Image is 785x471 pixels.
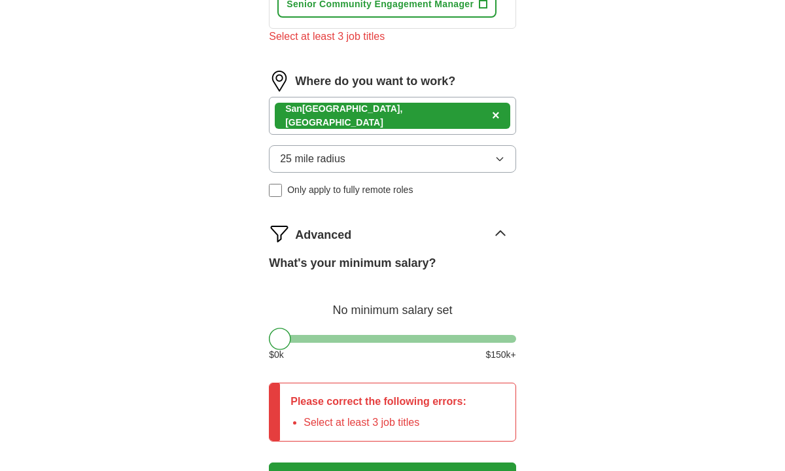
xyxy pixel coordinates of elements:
strong: San [285,103,302,114]
img: filter [269,223,290,244]
label: What's your minimum salary? [269,254,436,272]
button: × [492,106,500,126]
span: × [492,108,500,122]
button: 25 mile radius [269,145,516,173]
span: 25 mile radius [280,151,345,167]
span: $ 0 k [269,348,284,362]
div: Select at least 3 job titles [269,29,516,44]
span: Only apply to fully remote roles [287,183,413,197]
li: Select at least 3 job titles [304,415,466,430]
span: Advanced [295,226,351,244]
img: location.png [269,71,290,92]
label: Where do you want to work? [295,73,455,90]
span: $ 150 k+ [485,348,515,362]
div: [GEOGRAPHIC_DATA], [GEOGRAPHIC_DATA] [285,102,487,130]
div: No minimum salary set [269,288,516,319]
p: Please correct the following errors: [290,394,466,410]
input: Only apply to fully remote roles [269,184,282,197]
